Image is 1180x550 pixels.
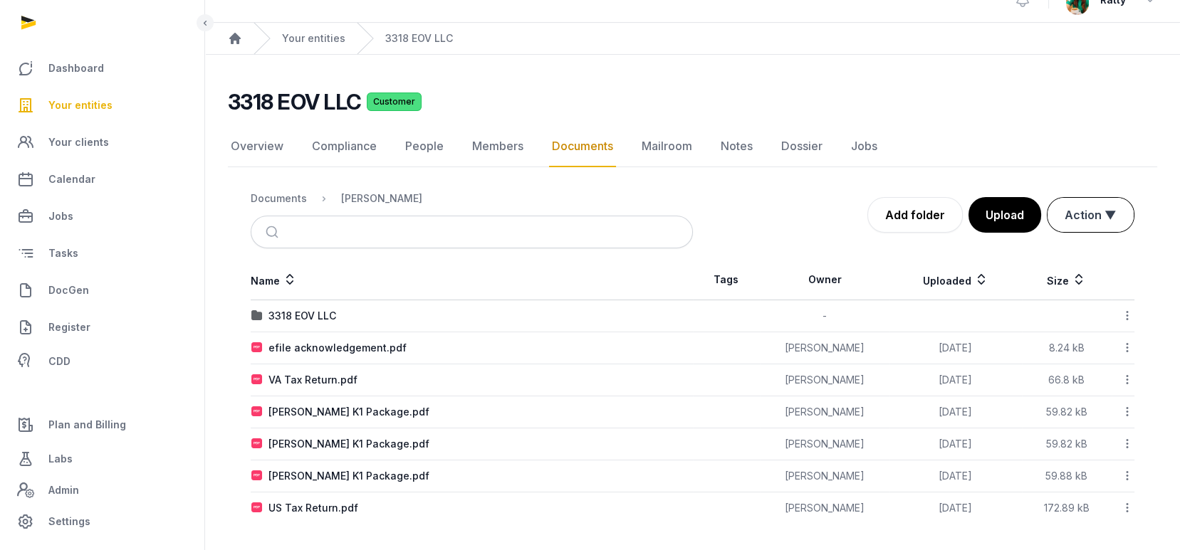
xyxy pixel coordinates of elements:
td: [PERSON_NAME] [760,396,889,428]
a: People [402,126,447,167]
a: Mailroom [639,126,695,167]
span: Jobs [48,208,73,225]
h2: 3318 EOV LLC [228,89,361,115]
span: Customer [367,92,422,111]
span: Register [48,319,90,336]
div: [PERSON_NAME] K1 Package.pdf [268,437,429,451]
a: Plan and Billing [11,408,193,442]
img: folder.svg [251,310,263,322]
a: DocGen [11,273,193,307]
td: - [760,300,889,332]
a: Jobs [848,126,880,167]
th: Size [1022,260,1112,300]
span: Labs [48,450,73,467]
span: [DATE] [939,438,972,450]
a: Add folder [867,197,963,233]
span: CDD [48,353,71,370]
img: pdf.svg [251,342,263,354]
td: [PERSON_NAME] [760,492,889,524]
div: [PERSON_NAME] [341,191,422,206]
a: Compliance [309,126,380,167]
td: [PERSON_NAME] [760,460,889,492]
img: pdf.svg [251,438,263,450]
a: Settings [11,504,193,539]
span: Your clients [48,134,109,151]
span: [DATE] [939,374,972,386]
span: Calendar [48,171,95,188]
div: US Tax Return.pdf [268,501,358,515]
td: [PERSON_NAME] [760,364,889,396]
th: Name [251,260,693,300]
td: 66.8 kB [1022,364,1112,396]
img: pdf.svg [251,406,263,418]
th: Uploaded [889,260,1022,300]
div: efile acknowledgement.pdf [268,341,407,355]
a: Members [469,126,526,167]
div: [PERSON_NAME] K1 Package.pdf [268,469,429,483]
span: Settings [48,513,90,530]
span: Admin [48,482,79,499]
img: pdf.svg [251,502,263,514]
a: Notes [718,126,756,167]
a: Calendar [11,162,193,196]
span: Tasks [48,245,78,262]
a: Documents [549,126,616,167]
td: 172.89 kB [1022,492,1112,524]
nav: Breadcrumb [251,181,693,216]
div: Documents [251,191,307,206]
img: pdf.svg [251,470,263,482]
td: [PERSON_NAME] [760,332,889,364]
a: 3318 EOV LLC [385,31,453,46]
span: [DATE] [939,406,972,418]
td: 59.82 kB [1022,428,1112,460]
span: DocGen [48,282,89,299]
nav: Breadcrumb [205,23,1180,55]
a: Your entities [282,31,345,46]
a: Dossier [778,126,825,167]
a: Overview [228,126,286,167]
button: Action ▼ [1048,198,1134,232]
td: 8.24 kB [1022,332,1112,364]
span: Plan and Billing [48,416,126,433]
td: 59.82 kB [1022,396,1112,428]
div: VA Tax Return.pdf [268,373,357,387]
a: CDD [11,347,193,376]
a: Register [11,310,193,344]
a: Your entities [11,88,193,122]
a: Dashboard [11,51,193,85]
a: Admin [11,476,193,504]
td: 59.88 kB [1022,460,1112,492]
th: Tags [693,260,760,300]
a: Your clients [11,125,193,159]
a: Jobs [11,199,193,233]
img: pdf.svg [251,374,263,386]
button: Upload [968,197,1041,233]
span: Your entities [48,97,113,114]
span: [DATE] [939,502,972,514]
td: [PERSON_NAME] [760,428,889,460]
div: 3318 EOV LLC [268,309,336,323]
div: [PERSON_NAME] K1 Package.pdf [268,405,429,419]
th: Owner [760,260,889,300]
nav: Tabs [228,126,1157,167]
span: Dashboard [48,60,104,77]
span: [DATE] [939,342,972,354]
button: Submit [257,216,291,248]
a: Labs [11,442,193,476]
a: Tasks [11,236,193,270]
span: [DATE] [939,470,972,482]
